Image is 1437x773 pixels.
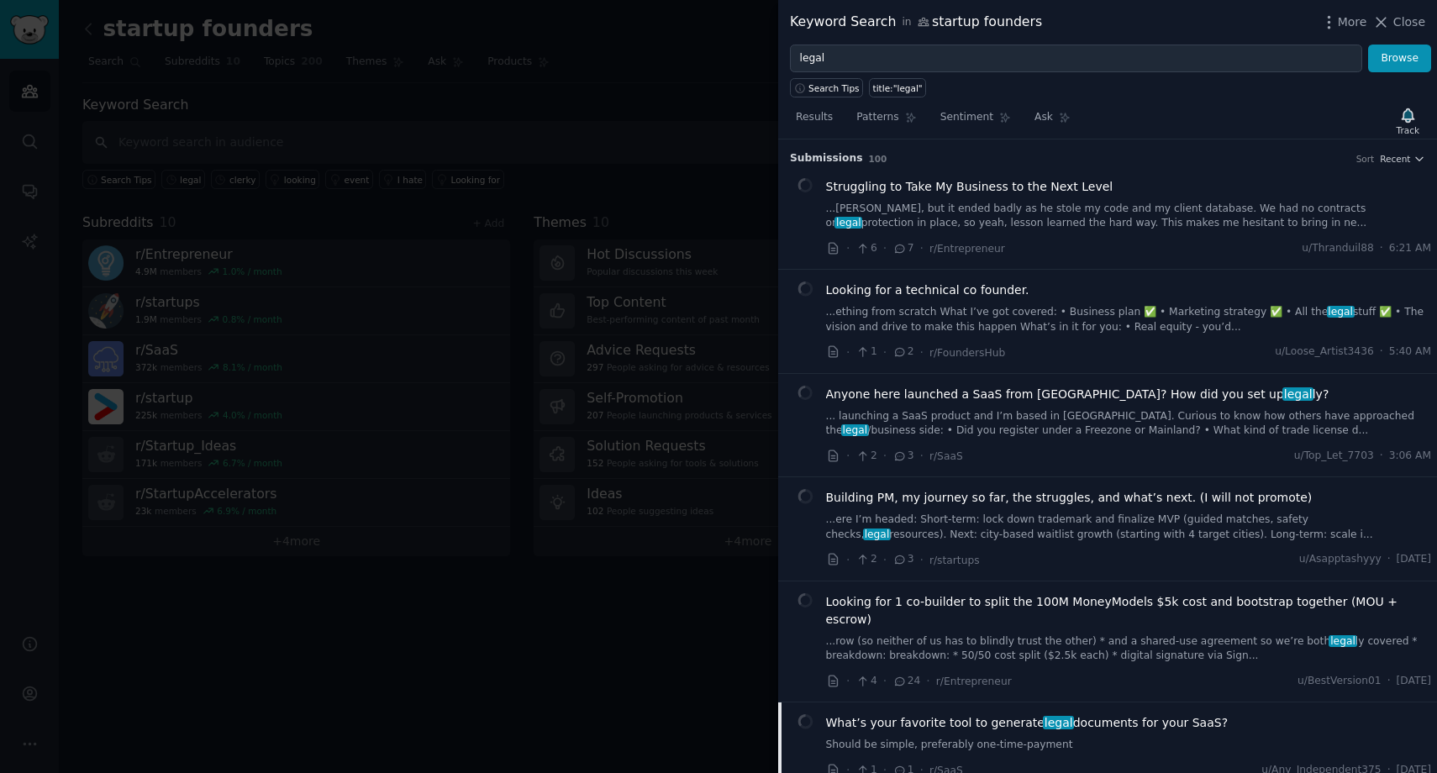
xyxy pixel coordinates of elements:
[929,555,980,566] span: r/startups
[869,78,926,97] a: title:"legal"
[892,241,913,256] span: 7
[1380,153,1425,165] button: Recent
[863,528,891,540] span: legal
[826,178,1113,196] a: Struggling to Take My Business to the Next Level
[834,217,862,229] span: legal
[1380,153,1410,165] span: Recent
[846,239,850,257] span: ·
[883,344,887,361] span: ·
[920,551,924,569] span: ·
[1320,13,1367,31] button: More
[1029,104,1076,139] a: Ask
[855,241,876,256] span: 6
[926,672,929,690] span: ·
[1043,716,1074,729] span: legal
[883,672,887,690] span: ·
[826,634,1432,664] a: ...row (so neither of us has to blindly trust the other) * and a shared-use agreement so we’re bo...
[1389,449,1431,464] span: 3:06 AM
[902,15,911,30] span: in
[920,239,924,257] span: ·
[826,281,1029,299] a: Looking for a technical co founder.
[846,344,850,361] span: ·
[826,305,1432,334] a: ...ething from scratch What I’ve got covered: • Business plan ✅ • Marketing strategy ✅ • All thel...
[1397,552,1431,567] span: [DATE]
[883,551,887,569] span: ·
[1387,674,1391,689] span: ·
[1275,344,1374,360] span: u/Loose_Artist3436
[883,447,887,465] span: ·
[892,552,913,567] span: 3
[826,714,1229,732] span: What’s your favorite tool to generate documents for your SaaS?
[790,78,863,97] button: Search Tips
[1380,449,1383,464] span: ·
[1299,552,1382,567] span: u/Asapptashyyy
[869,154,887,164] span: 100
[790,151,863,166] span: Submission s
[1282,387,1313,401] span: legal
[892,449,913,464] span: 3
[846,551,850,569] span: ·
[790,104,839,139] a: Results
[1397,674,1431,689] span: [DATE]
[846,672,850,690] span: ·
[1380,344,1383,360] span: ·
[929,243,1005,255] span: r/Entrepreneur
[1302,241,1373,256] span: u/Thranduil88
[1294,449,1374,464] span: u/Top_Let_7703
[929,347,1005,359] span: r/FoundersHub
[856,110,898,125] span: Patterns
[1393,13,1425,31] span: Close
[826,202,1432,231] a: ...[PERSON_NAME], but it ended badly as he stole my code and my client database. We had no contra...
[929,450,963,462] span: r/SaaS
[1397,124,1419,136] div: Track
[1327,306,1355,318] span: legal
[790,12,1042,33] div: Keyword Search startup founders
[855,344,876,360] span: 1
[1298,674,1382,689] span: u/BestVersion01
[826,489,1313,507] a: Building PM, my journey so far, the struggles, and what’s next. (I will not promote)
[1387,552,1391,567] span: ·
[855,674,876,689] span: 4
[934,104,1017,139] a: Sentiment
[826,386,1329,403] a: Anyone here launched a SaaS from [GEOGRAPHIC_DATA]? How did you set uplegally?
[841,424,869,436] span: legal
[1389,241,1431,256] span: 6:21 AM
[936,676,1012,687] span: r/Entrepreneur
[1338,13,1367,31] span: More
[796,110,833,125] span: Results
[855,449,876,464] span: 2
[940,110,993,125] span: Sentiment
[826,593,1432,628] a: Looking for 1 co-builder to split the 100M MoneyModels $5k cost and bootstrap together (MOU + esc...
[826,738,1432,753] a: Should be simple, preferably one-time-payment
[1329,635,1356,647] span: legal
[883,239,887,257] span: ·
[920,344,924,361] span: ·
[826,513,1432,542] a: ...ere I’m headed: Short-term: lock down trademark and finalize MVP (guided matches, safety check...
[1389,344,1431,360] span: 5:40 AM
[1380,241,1383,256] span: ·
[850,104,922,139] a: Patterns
[892,674,920,689] span: 24
[920,447,924,465] span: ·
[826,409,1432,439] a: ... launching a SaaS product and I’m based in [GEOGRAPHIC_DATA]. Curious to know how others have ...
[873,82,923,94] div: title:"legal"
[1356,153,1375,165] div: Sort
[1368,45,1431,73] button: Browse
[1372,13,1425,31] button: Close
[855,552,876,567] span: 2
[892,344,913,360] span: 2
[826,386,1329,403] span: Anyone here launched a SaaS from [GEOGRAPHIC_DATA]? How did you set up ly?
[790,45,1362,73] input: Try a keyword related to your business
[846,447,850,465] span: ·
[826,714,1229,732] a: What’s your favorite tool to generatelegaldocuments for your SaaS?
[1391,103,1425,139] button: Track
[1034,110,1053,125] span: Ask
[808,82,860,94] span: Search Tips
